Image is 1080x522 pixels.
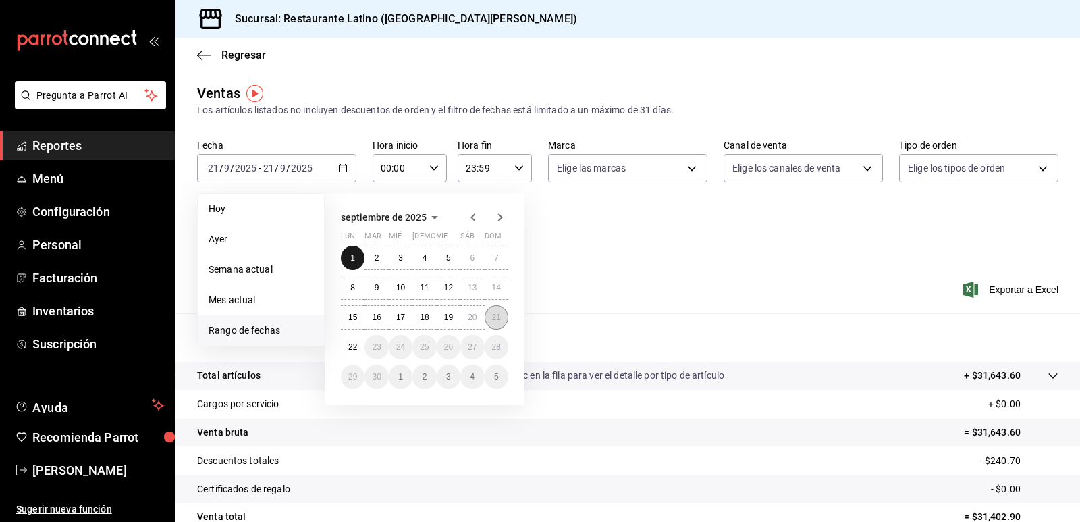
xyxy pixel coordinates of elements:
[398,372,403,382] abbr: 1 de octubre de 2025
[209,323,313,338] span: Rango de fechas
[966,282,1058,298] button: Exportar a Excel
[444,283,453,292] abbr: 12 de septiembre de 2025
[964,369,1021,383] p: + $31,643.60
[16,502,164,517] span: Sugerir nueva función
[364,276,388,300] button: 9 de septiembre de 2025
[485,232,502,246] abbr: domingo
[341,246,364,270] button: 1 de septiembre de 2025
[389,232,402,246] abbr: miércoles
[364,246,388,270] button: 2 de septiembre de 2025
[492,283,501,292] abbr: 14 de septiembre de 2025
[197,330,1058,346] p: Resumen
[364,335,388,359] button: 23 de septiembre de 2025
[437,232,448,246] abbr: viernes
[460,365,484,389] button: 4 de octubre de 2025
[412,232,492,246] abbr: jueves
[389,276,412,300] button: 10 de septiembre de 2025
[32,203,164,221] span: Configuración
[420,283,429,292] abbr: 11 de septiembre de 2025
[209,263,313,277] span: Semana actual
[485,276,508,300] button: 14 de septiembre de 2025
[420,313,429,322] abbr: 18 de septiembre de 2025
[221,49,266,61] span: Regresar
[209,232,313,246] span: Ayer
[197,140,356,150] label: Fecha
[207,163,219,174] input: --
[209,202,313,216] span: Hoy
[412,365,436,389] button: 2 de octubre de 2025
[32,397,146,413] span: Ayuda
[373,140,447,150] label: Hora inicio
[32,169,164,188] span: Menú
[246,85,263,102] img: Tooltip marker
[372,372,381,382] abbr: 30 de septiembre de 2025
[259,163,261,174] span: -
[372,342,381,352] abbr: 23 de septiembre de 2025
[468,342,477,352] abbr: 27 de septiembre de 2025
[398,253,403,263] abbr: 3 de septiembre de 2025
[348,313,357,322] abbr: 15 de septiembre de 2025
[460,305,484,330] button: 20 de septiembre de 2025
[423,253,427,263] abbr: 4 de septiembre de 2025
[197,83,240,103] div: Ventas
[364,305,388,330] button: 16 de septiembre de 2025
[500,369,724,383] p: Da clic en la fila para ver el detalle por tipo de artículo
[412,276,436,300] button: 11 de septiembre de 2025
[437,246,460,270] button: 5 de septiembre de 2025
[348,342,357,352] abbr: 22 de septiembre de 2025
[423,372,427,382] abbr: 2 de octubre de 2025
[224,11,577,27] h3: Sucursal: Restaurante Latino ([GEOGRAPHIC_DATA][PERSON_NAME])
[548,140,707,150] label: Marca
[446,253,451,263] abbr: 5 de septiembre de 2025
[494,253,499,263] abbr: 7 de septiembre de 2025
[964,425,1058,440] p: = $31,643.60
[32,461,164,479] span: [PERSON_NAME]
[412,335,436,359] button: 25 de septiembre de 2025
[724,140,883,150] label: Canal de venta
[389,335,412,359] button: 24 de septiembre de 2025
[219,163,223,174] span: /
[36,88,145,103] span: Pregunta a Parrot AI
[908,161,1005,175] span: Elige los tipos de orden
[396,313,405,322] abbr: 17 de septiembre de 2025
[223,163,230,174] input: --
[197,454,279,468] p: Descuentos totales
[446,372,451,382] abbr: 3 de octubre de 2025
[460,276,484,300] button: 13 de septiembre de 2025
[230,163,234,174] span: /
[275,163,279,174] span: /
[32,302,164,320] span: Inventarios
[348,372,357,382] abbr: 29 de septiembre de 2025
[32,136,164,155] span: Reportes
[364,365,388,389] button: 30 de septiembre de 2025
[396,283,405,292] abbr: 10 de septiembre de 2025
[341,365,364,389] button: 29 de septiembre de 2025
[197,49,266,61] button: Regresar
[485,305,508,330] button: 21 de septiembre de 2025
[197,369,261,383] p: Total artículos
[991,482,1058,496] p: - $0.00
[468,283,477,292] abbr: 13 de septiembre de 2025
[557,161,626,175] span: Elige las marcas
[420,342,429,352] abbr: 25 de septiembre de 2025
[279,163,286,174] input: --
[372,313,381,322] abbr: 16 de septiembre de 2025
[32,335,164,353] span: Suscripción
[389,246,412,270] button: 3 de septiembre de 2025
[412,246,436,270] button: 4 de septiembre de 2025
[437,305,460,330] button: 19 de septiembre de 2025
[209,293,313,307] span: Mes actual
[197,397,279,411] p: Cargos por servicio
[444,313,453,322] abbr: 19 de septiembre de 2025
[437,276,460,300] button: 12 de septiembre de 2025
[389,305,412,330] button: 17 de septiembre de 2025
[470,372,475,382] abbr: 4 de octubre de 2025
[286,163,290,174] span: /
[32,236,164,254] span: Personal
[460,335,484,359] button: 27 de septiembre de 2025
[980,454,1058,468] p: - $240.70
[470,253,475,263] abbr: 6 de septiembre de 2025
[341,232,355,246] abbr: lunes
